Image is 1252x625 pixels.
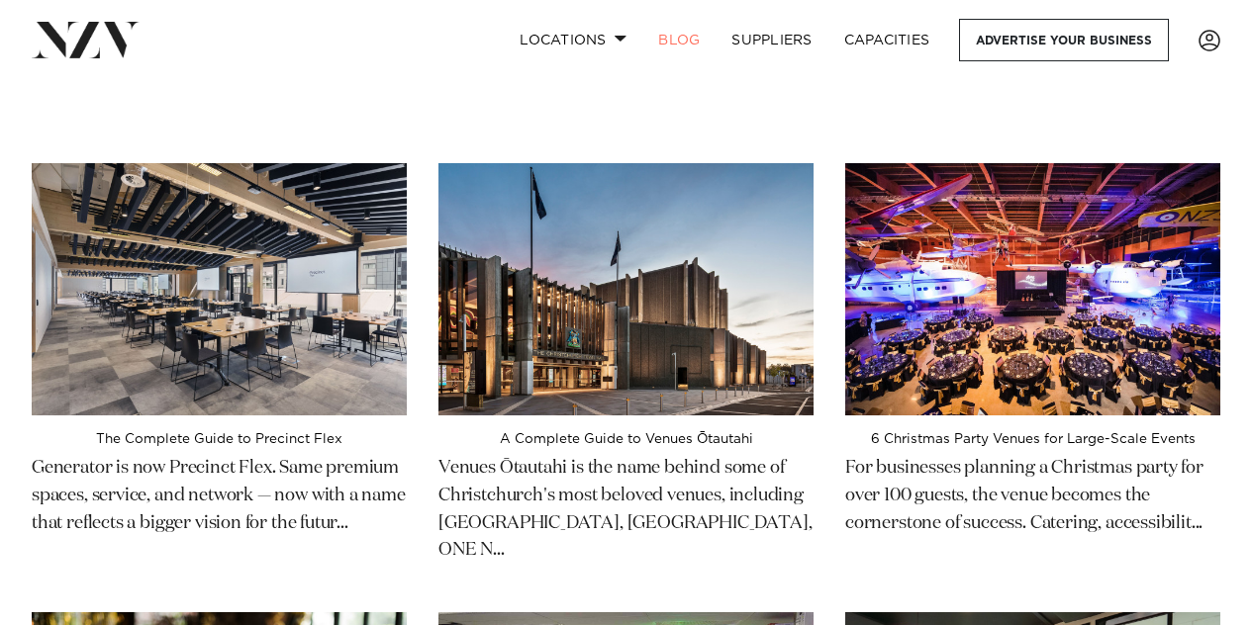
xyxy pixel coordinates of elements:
a: Capacities [828,19,946,61]
a: The Complete Guide to Precinct Flex The Complete Guide to Precinct Flex Generator is now Precinct... [32,163,407,561]
a: BLOG [642,19,716,61]
h4: 6 Christmas Party Venues for Large-Scale Events [845,431,1220,447]
a: SUPPLIERS [716,19,827,61]
img: A Complete Guide to Venues Ōtautahi [438,163,814,415]
p: For businesses planning a Christmas party for over 100 guests, the venue becomes the cornerstone ... [845,447,1220,538]
p: Venues Ōtautahi is the name behind some of Christchurch's most beloved venues, including [GEOGRAP... [438,447,814,566]
img: The Complete Guide to Precinct Flex [32,163,407,415]
img: nzv-logo.png [32,22,140,57]
a: Advertise your business [959,19,1169,61]
a: A Complete Guide to Venues Ōtautahi A Complete Guide to Venues Ōtautahi Venues Ōtautahi is the na... [438,163,814,588]
p: Generator is now Precinct Flex. Same premium spaces, service, and network — now with a name that ... [32,447,407,538]
img: 6 Christmas Party Venues for Large-Scale Events [845,163,1220,415]
h4: The Complete Guide to Precinct Flex [32,431,407,447]
h4: A Complete Guide to Venues Ōtautahi [438,431,814,447]
a: 6 Christmas Party Venues for Large-Scale Events 6 Christmas Party Venues for Large-Scale Events F... [845,163,1220,561]
a: Locations [504,19,642,61]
